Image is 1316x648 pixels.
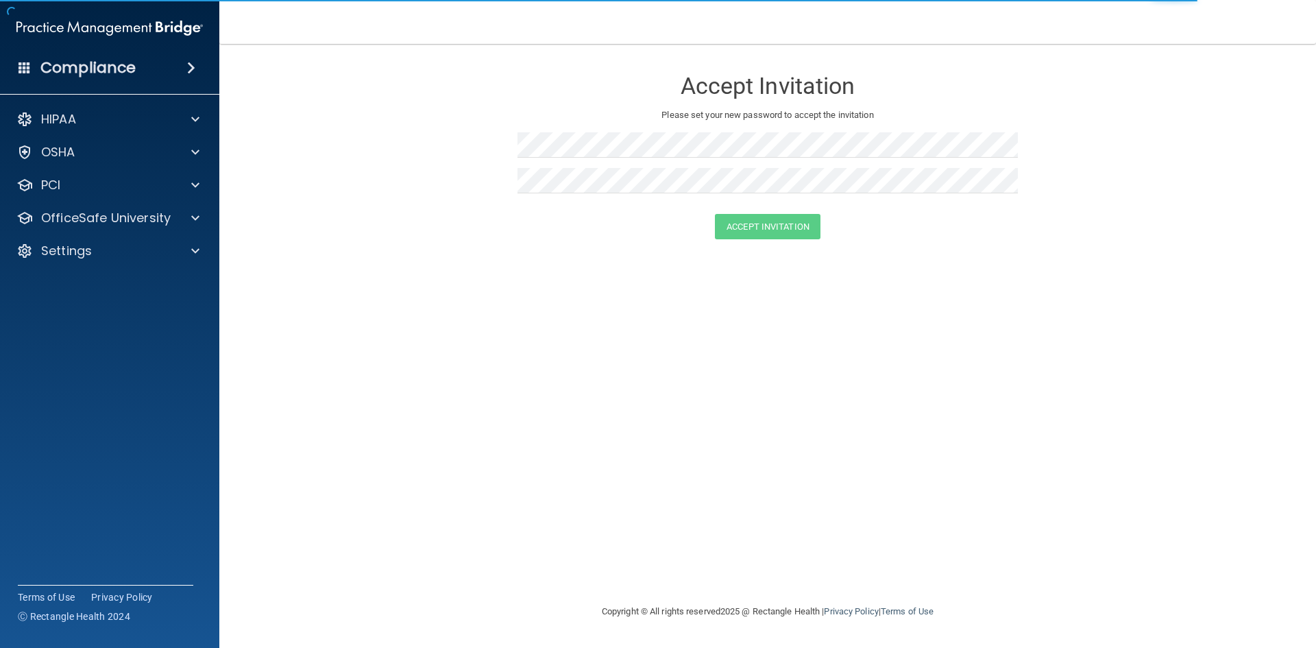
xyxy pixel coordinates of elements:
[41,144,75,160] p: OSHA
[16,144,199,160] a: OSHA
[40,58,136,77] h4: Compliance
[16,111,199,128] a: HIPAA
[16,177,199,193] a: PCI
[16,14,203,42] img: PMB logo
[881,606,934,616] a: Terms of Use
[517,590,1018,634] div: Copyright © All rights reserved 2025 @ Rectangle Health | |
[517,73,1018,99] h3: Accept Invitation
[528,107,1008,123] p: Please set your new password to accept the invitation
[41,210,171,226] p: OfficeSafe University
[1079,551,1300,605] iframe: Drift Widget Chat Controller
[91,590,153,604] a: Privacy Policy
[41,243,92,259] p: Settings
[824,606,878,616] a: Privacy Policy
[41,177,60,193] p: PCI
[16,243,199,259] a: Settings
[41,111,76,128] p: HIPAA
[715,214,820,239] button: Accept Invitation
[18,610,130,623] span: Ⓒ Rectangle Health 2024
[16,210,199,226] a: OfficeSafe University
[18,590,75,604] a: Terms of Use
